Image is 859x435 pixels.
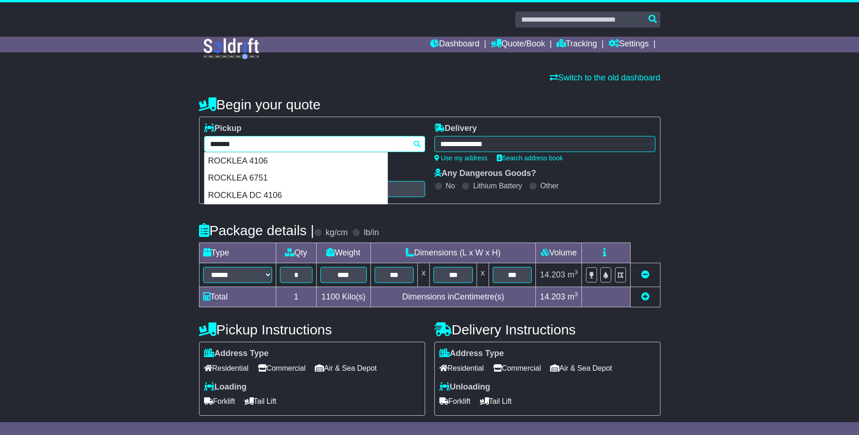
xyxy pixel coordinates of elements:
span: 14.203 [540,270,565,279]
span: Air & Sea Depot [315,361,377,375]
label: Other [540,181,559,190]
td: x [477,263,489,287]
span: Air & Sea Depot [550,361,612,375]
a: Tracking [557,37,597,52]
sup: 3 [575,291,578,298]
td: Total [199,287,276,307]
a: Search address book [497,154,563,162]
h4: Package details | [199,223,314,238]
a: Switch to the old dashboard [550,73,660,82]
span: m [568,292,578,301]
td: Dimensions in Centimetre(s) [370,287,536,307]
h4: Delivery Instructions [434,322,660,337]
span: 14.203 [540,292,565,301]
label: Any Dangerous Goods? [434,169,536,179]
span: Commercial [258,361,306,375]
label: Loading [204,382,247,392]
a: Dashboard [430,37,479,52]
sup: 3 [575,269,578,276]
span: Commercial [493,361,541,375]
label: Unloading [439,382,490,392]
a: Remove this item [641,270,649,279]
td: Dimensions (L x W x H) [370,243,536,263]
label: lb/in [364,228,379,238]
span: m [568,270,578,279]
label: Delivery [434,124,477,134]
span: Forklift [204,394,235,408]
h4: Begin your quote [199,97,660,112]
td: Volume [536,243,582,263]
a: Add new item [641,292,649,301]
div: ROCKLEA 6751 [205,169,387,187]
span: 1100 [321,292,340,301]
td: 1 [276,287,316,307]
td: Weight [316,243,370,263]
label: Lithium Battery [473,181,522,190]
div: ROCKLEA DC 4106 [205,187,387,204]
td: x [418,263,430,287]
span: Tail Lift [480,394,512,408]
a: Settings [609,37,649,52]
a: Quote/Book [491,37,545,52]
span: Forklift [439,394,471,408]
span: Tail Lift [245,394,277,408]
label: Address Type [204,349,269,359]
div: ROCKLEA 4106 [205,153,387,170]
td: Kilo(s) [316,287,370,307]
label: No [446,181,455,190]
span: Residential [439,361,484,375]
label: Pickup [204,124,242,134]
a: Use my address [434,154,488,162]
td: Type [199,243,276,263]
h4: Pickup Instructions [199,322,425,337]
label: kg/cm [325,228,347,238]
label: Address Type [439,349,504,359]
span: Residential [204,361,249,375]
td: Qty [276,243,316,263]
